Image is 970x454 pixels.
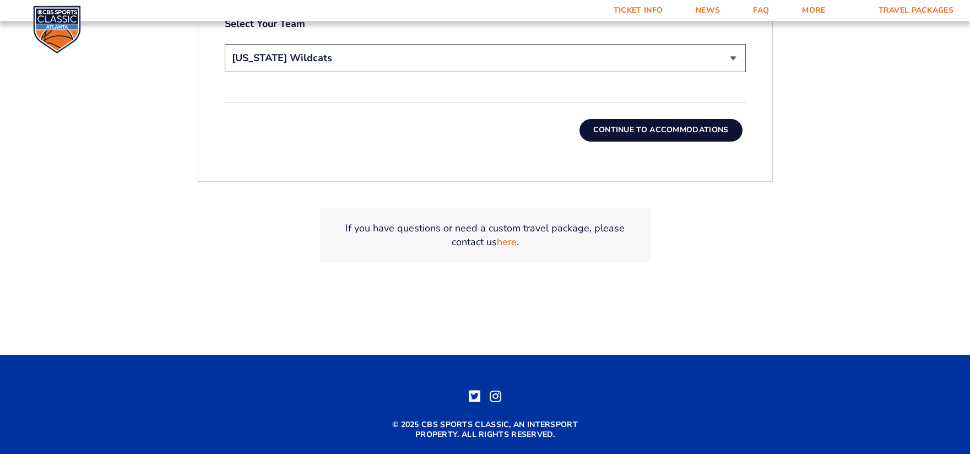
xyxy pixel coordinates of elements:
[333,221,637,249] p: If you have questions or need a custom travel package, please contact us .
[225,17,746,31] label: Select Your Team
[579,119,743,141] button: Continue To Accommodations
[375,420,595,440] p: © 2025 CBS Sports Classic, an Intersport property. All rights reserved.
[33,6,81,53] img: CBS Sports Classic
[497,235,517,249] a: here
